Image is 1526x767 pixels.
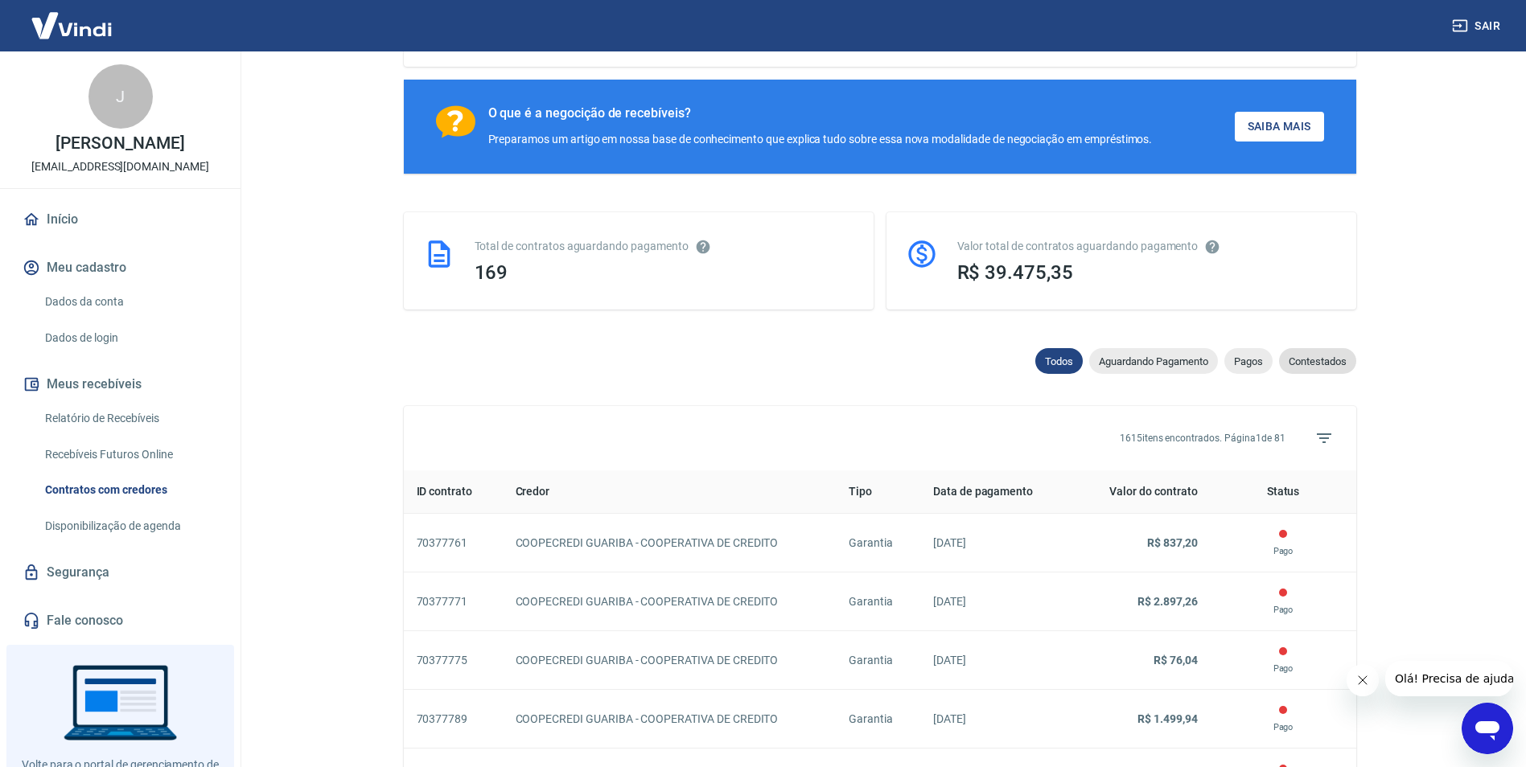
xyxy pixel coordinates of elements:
a: Dados da conta [39,285,221,318]
p: 70377771 [417,593,490,610]
p: 1615 itens encontrados. Página 1 de 81 [1120,431,1285,445]
p: Garantia [849,593,907,610]
div: Este contrato já foi pago e os valores foram direcionados para o beneficiário do contrato. [1224,527,1343,559]
p: Garantia [849,711,907,728]
p: Pago [1224,720,1343,735]
th: Data de pagamento [920,470,1072,514]
div: Todos [1035,348,1083,374]
span: Aguardando Pagamento [1089,355,1218,367]
a: Recebíveis Futuros Online [39,438,221,471]
p: COOPECREDI GUARIBA - COOPERATIVA DE CREDITO [516,652,823,669]
svg: Esses contratos não se referem à Vindi, mas sim a outras instituições. [695,239,711,255]
span: Olá! Precisa de ajuda? [10,11,135,24]
button: Meu cadastro [19,250,221,285]
strong: R$ 1.499,94 [1137,712,1197,725]
strong: R$ 837,20 [1147,536,1198,549]
p: [DATE] [933,535,1059,552]
div: O que é a negocição de recebíveis? [488,105,1153,121]
div: Este contrato já foi pago e os valores foram direcionados para o beneficiário do contrato. [1224,585,1343,617]
iframe: Botão para abrir a janela de mensagens [1462,703,1513,754]
button: Sair [1449,11,1507,41]
span: Contestados [1279,355,1356,367]
div: Total de contratos aguardando pagamento [475,238,854,255]
div: Preparamos um artigo em nossa base de conhecimento que explica tudo sobre essa nova modalidade de... [488,131,1153,148]
button: Meus recebíveis [19,367,221,402]
div: 169 [475,261,854,284]
a: Início [19,202,221,237]
th: Valor do contrato [1072,470,1210,514]
p: [DATE] [933,652,1059,669]
span: Filtros [1305,419,1343,457]
div: Este contrato já foi pago e os valores foram direcionados para o beneficiário do contrato. [1224,703,1343,735]
iframe: Mensagem da empresa [1385,661,1513,696]
a: Dados de login [39,322,221,355]
strong: R$ 2.897,26 [1137,595,1197,608]
p: COOPECREDI GUARIBA - COOPERATIVA DE CREDITO [516,711,823,728]
p: 70377761 [417,535,490,552]
p: [PERSON_NAME] [56,135,184,152]
th: Tipo [836,470,920,514]
p: [EMAIL_ADDRESS][DOMAIN_NAME] [31,158,209,175]
a: Disponibilização de agenda [39,510,221,543]
div: Contestados [1279,348,1356,374]
span: Pagos [1224,355,1273,367]
p: 70377789 [417,711,490,728]
th: Credor [503,470,836,514]
p: Garantia [849,652,907,669]
th: ID contrato [404,470,503,514]
img: Vindi [19,1,124,50]
div: Aguardando Pagamento [1089,348,1218,374]
img: Ícone com um ponto de interrogação. [436,105,475,138]
div: Pagos [1224,348,1273,374]
a: Relatório de Recebíveis [39,402,221,435]
div: Este contrato já foi pago e os valores foram direcionados para o beneficiário do contrato. [1224,644,1343,676]
svg: O valor comprometido não se refere a pagamentos pendentes na Vindi e sim como garantia a outras i... [1204,239,1220,255]
a: Segurança [19,555,221,590]
span: Todos [1035,355,1083,367]
p: COOPECREDI GUARIBA - COOPERATIVA DE CREDITO [516,593,823,610]
p: [DATE] [933,711,1059,728]
strong: R$ 76,04 [1154,654,1198,667]
div: Valor total de contratos aguardando pagamento [957,238,1337,255]
iframe: Fechar mensagem [1347,664,1379,696]
a: Fale conosco [19,603,221,638]
th: Status [1211,470,1356,514]
p: Garantia [849,535,907,552]
p: Pago [1224,544,1343,559]
div: J [88,64,153,129]
p: COOPECREDI GUARIBA - COOPERATIVA DE CREDITO [516,535,823,552]
a: Contratos com credores [39,474,221,507]
p: Pago [1224,662,1343,676]
span: R$ 39.475,35 [957,261,1073,284]
a: Saiba Mais [1235,112,1324,142]
p: Pago [1224,603,1343,617]
p: 70377775 [417,652,490,669]
p: [DATE] [933,593,1059,610]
